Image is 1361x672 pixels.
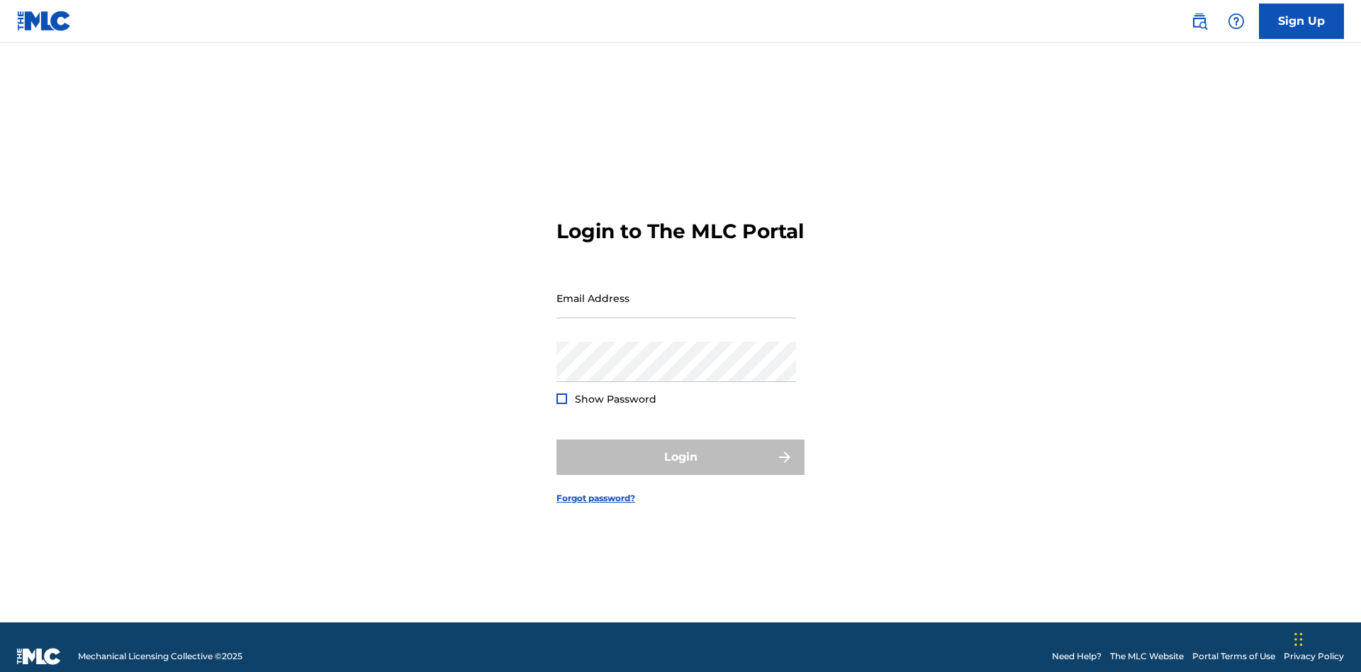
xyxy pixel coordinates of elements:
[1191,13,1208,30] img: search
[17,11,72,31] img: MLC Logo
[1052,650,1102,663] a: Need Help?
[78,650,242,663] span: Mechanical Licensing Collective © 2025
[1290,604,1361,672] iframe: Chat Widget
[1294,618,1303,661] div: Drag
[575,393,656,405] span: Show Password
[1284,650,1344,663] a: Privacy Policy
[1259,4,1344,39] a: Sign Up
[556,219,804,244] h3: Login to The MLC Portal
[17,648,61,665] img: logo
[1185,7,1214,35] a: Public Search
[1228,13,1245,30] img: help
[1222,7,1250,35] div: Help
[1110,650,1184,663] a: The MLC Website
[556,492,635,505] a: Forgot password?
[1192,650,1275,663] a: Portal Terms of Use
